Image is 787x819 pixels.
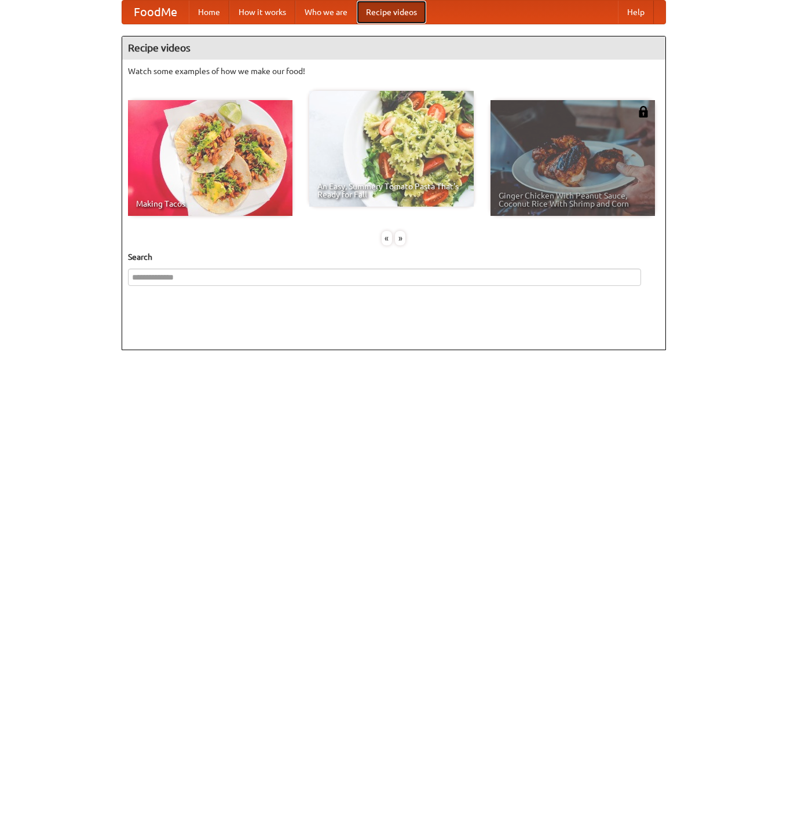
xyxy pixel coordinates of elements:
h4: Recipe videos [122,36,665,60]
span: An Easy, Summery Tomato Pasta That's Ready for Fall [317,182,466,199]
a: Home [189,1,229,24]
span: Making Tacos [136,200,284,208]
h5: Search [128,251,660,263]
a: Recipe videos [357,1,426,24]
a: An Easy, Summery Tomato Pasta That's Ready for Fall [309,91,474,207]
p: Watch some examples of how we make our food! [128,65,660,77]
a: Who we are [295,1,357,24]
img: 483408.png [638,106,649,117]
a: Making Tacos [128,100,292,216]
a: FoodMe [122,1,189,24]
a: Help [618,1,654,24]
a: How it works [229,1,295,24]
div: » [395,231,405,245]
div: « [382,231,392,245]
